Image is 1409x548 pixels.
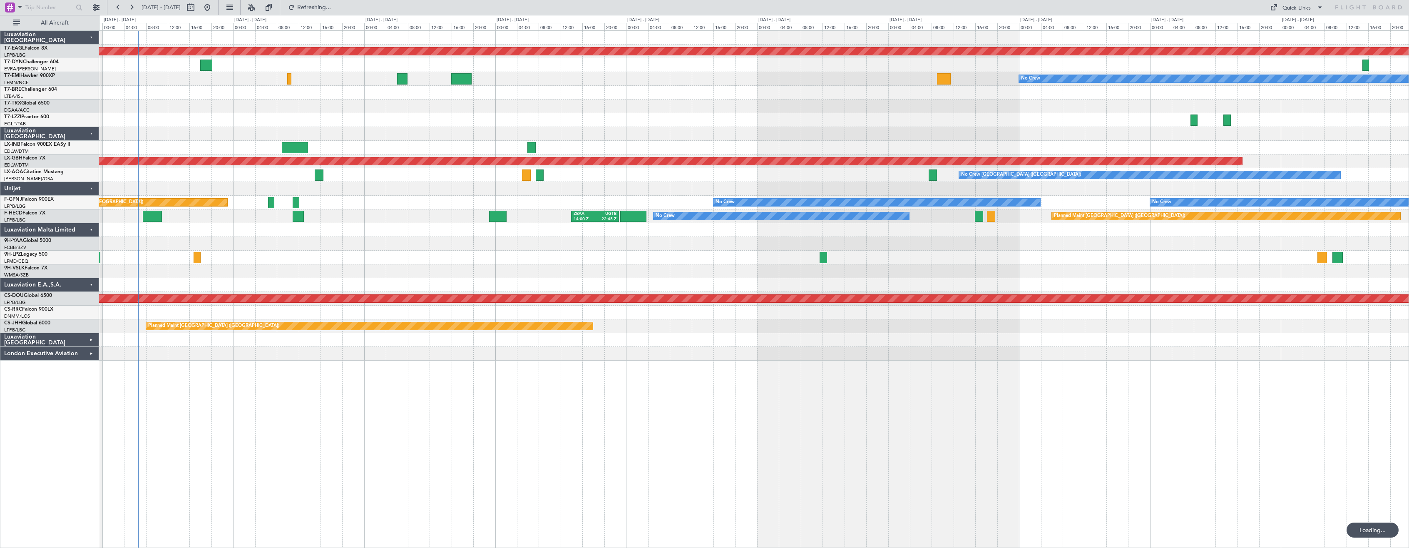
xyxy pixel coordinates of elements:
div: 00:00 [757,23,779,30]
div: ZBAA [574,211,595,217]
a: EDLW/DTM [4,162,29,168]
a: LFPB/LBG [4,52,26,58]
div: 00:00 [1019,23,1041,30]
div: 00:00 [233,23,255,30]
span: T7-TRX [4,101,21,106]
a: WMSA/SZB [4,272,29,278]
div: 08:00 [408,23,430,30]
a: F-HECDFalcon 7X [4,211,45,216]
div: 14:00 Z [574,217,595,222]
div: [DATE] - [DATE] [234,17,266,24]
div: [DATE] - [DATE] [104,17,136,24]
div: 00:00 [888,23,910,30]
a: T7-DYNChallenger 604 [4,60,59,65]
div: 04:00 [386,23,408,30]
span: 9H-VSLK [4,266,25,271]
div: 20:00 [735,23,757,30]
div: 00:00 [1150,23,1172,30]
a: 9H-VSLKFalcon 7X [4,266,47,271]
div: 12:00 [954,23,975,30]
a: T7-EMIHawker 900XP [4,73,55,78]
div: 08:00 [932,23,953,30]
a: F-GPNJFalcon 900EX [4,197,54,202]
div: 20:00 [866,23,888,30]
a: 9H-LPZLegacy 500 [4,252,47,257]
div: 20:00 [211,23,233,30]
div: No Crew [GEOGRAPHIC_DATA] ([GEOGRAPHIC_DATA]) [961,169,1081,181]
div: 08:00 [146,23,168,30]
a: CS-DOUGlobal 6500 [4,293,52,298]
span: CS-JHH [4,321,22,326]
div: 04:00 [124,23,146,30]
div: 20:00 [342,23,364,30]
div: 04:00 [1041,23,1063,30]
div: 16:00 [975,23,997,30]
div: 04:00 [517,23,539,30]
div: 08:00 [1194,23,1215,30]
span: LX-INB [4,142,20,147]
a: EGLF/FAB [4,121,26,127]
a: LX-GBHFalcon 7X [4,156,45,161]
div: 00:00 [102,23,124,30]
div: 20:00 [1259,23,1281,30]
div: 04:00 [1172,23,1193,30]
div: 08:00 [539,23,560,30]
div: [DATE] - [DATE] [890,17,922,24]
a: DNMM/LOS [4,313,30,319]
div: [DATE] - [DATE] [1282,17,1314,24]
a: EDLW/DTM [4,148,29,154]
button: All Aircraft [9,16,90,30]
div: Planned Maint [GEOGRAPHIC_DATA] ([GEOGRAPHIC_DATA]) [1054,210,1185,222]
div: [DATE] - [DATE] [365,17,398,24]
div: [DATE] - [DATE] [1020,17,1052,24]
div: 08:00 [670,23,691,30]
span: T7-LZZI [4,115,21,120]
span: Refreshing... [297,5,332,10]
span: All Aircraft [22,20,88,26]
div: 12:00 [299,23,321,30]
div: [DATE] - [DATE] [497,17,529,24]
span: [DATE] - [DATE] [142,4,181,11]
span: 9H-LPZ [4,252,21,257]
span: T7-BRE [4,87,21,92]
span: T7-DYN [4,60,23,65]
div: 16:00 [713,23,735,30]
div: 12:00 [561,23,582,30]
div: 08:00 [801,23,823,30]
div: Loading... [1347,523,1399,538]
span: LX-AOA [4,169,23,174]
div: 04:00 [910,23,932,30]
div: 04:00 [648,23,670,30]
a: T7-EAGLFalcon 8X [4,46,47,51]
div: 12:00 [1215,23,1237,30]
div: 00:00 [495,23,517,30]
a: LFPB/LBG [4,299,26,306]
div: 04:00 [1303,23,1325,30]
div: 08:00 [1063,23,1084,30]
div: 16:00 [189,23,211,30]
div: No Crew [656,210,675,222]
a: T7-LZZIPraetor 600 [4,115,49,120]
div: 12:00 [1347,23,1368,30]
a: LFMN/NCE [4,80,29,86]
a: LTBA/ISL [4,93,23,100]
a: LX-INBFalcon 900EX EASy II [4,142,70,147]
a: T7-BREChallenger 604 [4,87,57,92]
span: T7-EMI [4,73,20,78]
div: 12:00 [692,23,713,30]
a: CS-JHHGlobal 6000 [4,321,50,326]
div: 16:00 [582,23,604,30]
div: 12:00 [823,23,844,30]
div: 12:00 [168,23,189,30]
input: Trip Number [25,1,73,14]
a: LFPB/LBG [4,217,26,223]
div: 16:00 [845,23,866,30]
div: 16:00 [1368,23,1390,30]
span: CS-DOU [4,293,24,298]
button: Quick Links [1266,1,1327,14]
div: [DATE] - [DATE] [627,17,659,24]
div: 20:00 [997,23,1019,30]
div: 20:00 [473,23,495,30]
span: LX-GBH [4,156,22,161]
a: 9H-YAAGlobal 5000 [4,238,51,243]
